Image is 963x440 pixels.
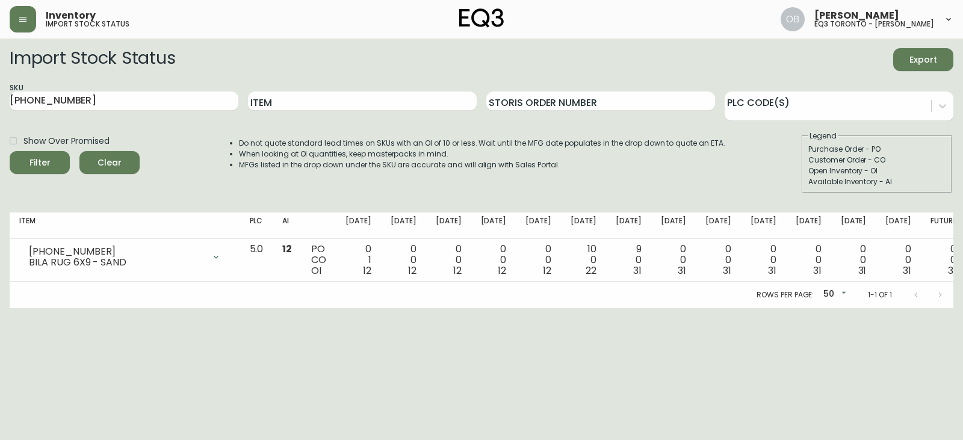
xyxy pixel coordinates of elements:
th: [DATE] [876,212,921,239]
div: 0 0 [841,244,867,276]
div: 0 0 [930,244,956,276]
div: 0 0 [705,244,731,276]
th: [DATE] [606,212,651,239]
div: 0 0 [481,244,507,276]
span: 31 [948,264,956,277]
th: Item [10,212,240,239]
span: 12 [363,264,371,277]
span: 31 [723,264,731,277]
button: Clear [79,151,140,174]
div: 9 0 [616,244,642,276]
th: [DATE] [831,212,876,239]
span: 31 [903,264,911,277]
span: 22 [586,264,596,277]
span: Clear [89,155,130,170]
span: 31 [633,264,642,277]
img: 8e0065c524da89c5c924d5ed86cfe468 [781,7,805,31]
h2: Import Stock Status [10,48,175,71]
span: 12 [453,264,462,277]
span: OI [311,264,321,277]
span: 31 [813,264,822,277]
span: Export [903,52,944,67]
button: Export [893,48,953,71]
legend: Legend [808,131,838,141]
th: [DATE] [516,212,561,239]
th: [DATE] [426,212,471,239]
li: When looking at OI quantities, keep masterpacks in mind. [239,149,725,160]
div: PO CO [311,244,326,276]
th: [DATE] [651,212,696,239]
div: 0 1 [345,244,371,276]
p: 1-1 of 1 [868,290,892,300]
span: Inventory [46,11,96,20]
span: 12 [498,264,506,277]
th: [DATE] [471,212,516,239]
img: logo [459,8,504,28]
div: [PHONE_NUMBER]BILA RUG 6X9 - SAND [19,244,231,270]
th: [DATE] [561,212,606,239]
button: Filter [10,151,70,174]
td: 5.0 [240,239,273,282]
span: 12 [408,264,416,277]
div: 50 [819,285,849,305]
div: Open Inventory - OI [808,166,946,176]
th: [DATE] [696,212,741,239]
h5: eq3 toronto - [PERSON_NAME] [814,20,934,28]
span: 12 [543,264,551,277]
th: [DATE] [741,212,786,239]
th: PLC [240,212,273,239]
div: 0 0 [796,244,822,276]
div: 0 0 [661,244,687,276]
div: Customer Order - CO [808,155,946,166]
div: [PHONE_NUMBER] [29,246,204,257]
span: 31 [858,264,867,277]
div: 0 0 [885,244,911,276]
p: Rows per page: [757,290,814,300]
span: Show Over Promised [23,135,110,147]
th: [DATE] [381,212,426,239]
div: 0 0 [751,244,776,276]
div: Purchase Order - PO [808,144,946,155]
span: 31 [678,264,686,277]
span: 12 [282,242,292,256]
div: 10 0 [571,244,596,276]
li: MFGs listed in the drop down under the SKU are accurate and will align with Sales Portal. [239,160,725,170]
li: Do not quote standard lead times on SKUs with an OI of 10 or less. Wait until the MFG date popula... [239,138,725,149]
div: 0 0 [525,244,551,276]
th: AI [273,212,302,239]
span: 31 [768,264,776,277]
div: 0 0 [391,244,416,276]
span: [PERSON_NAME] [814,11,899,20]
th: [DATE] [786,212,831,239]
div: 0 0 [436,244,462,276]
div: Available Inventory - AI [808,176,946,187]
div: BILA RUG 6X9 - SAND [29,257,204,268]
h5: import stock status [46,20,129,28]
th: [DATE] [336,212,381,239]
